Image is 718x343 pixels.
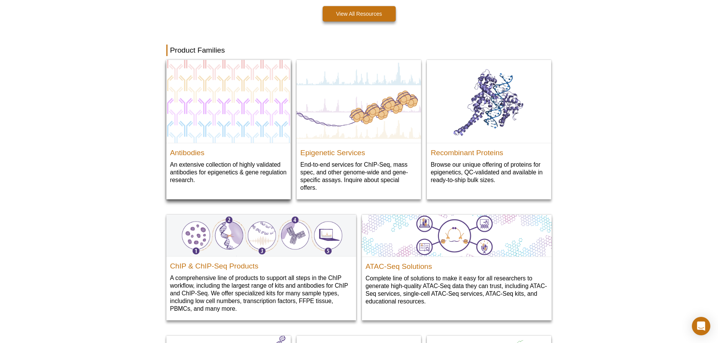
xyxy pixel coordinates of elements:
a: Active Motif ChIP & ChIP-Seq Products A comprehensive line of products to support all steps in th... [166,215,356,320]
div: Open Intercom Messenger [692,317,710,335]
h2: Recombinant Proteins [431,145,547,157]
img: ATAC-Seq Solutions [362,215,552,257]
img: Recombinant Proteins [427,60,551,143]
a: Recombinant Proteins Recombinant Proteins Browse our unique offering of proteins for epigenetics,... [427,60,551,192]
p: A comprehensive line of products to support all steps in the ChIP workflow, including the largest... [170,274,352,313]
p: Complete line of solutions to make it easy for all researchers to generate high-quality ATAC-Seq ... [366,274,548,305]
a: View All Resources [323,6,396,22]
h2: Product Families [166,45,552,56]
a: ATAC-Seq Solutions ATAC-Seq Solutions Complete line of solutions to make it easy for all research... [362,215,552,313]
h2: Epigenetic Services [300,145,417,157]
p: End-to-end services for ChIP‑Seq, mass spec, and other genome-wide and gene-specific assays. Inqu... [300,161,417,192]
img: Antibodies for Epigenetics [166,60,291,143]
img: Custom Services [297,60,421,143]
p: An extensive collection of highly validated antibodies for epigenetics & gene regulation research. [170,161,287,184]
p: Browse our unique offering of proteins for epigenetics, QC-validated and available in ready-to-sh... [431,161,547,184]
h2: ATAC-Seq Solutions [366,259,548,270]
h2: ChIP & ChIP-Seq Products [170,258,352,270]
a: Antibodies for Epigenetics Antibodies An extensive collection of highly validated antibodies for ... [166,60,291,192]
a: Custom Services Epigenetic Services End-to-end services for ChIP‑Seq, mass spec, and other genome... [297,60,421,199]
h2: Antibodies [170,145,287,157]
img: Active Motif [166,215,356,256]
